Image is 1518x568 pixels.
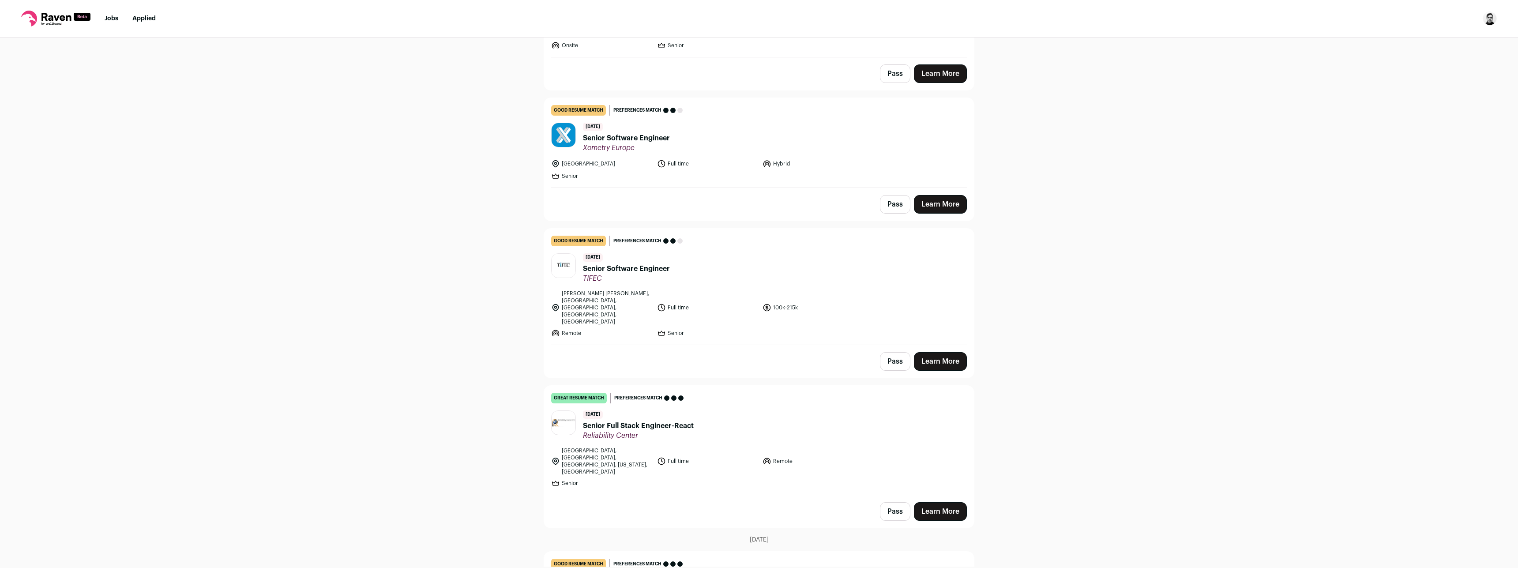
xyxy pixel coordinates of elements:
[657,159,758,168] li: Full time
[914,352,967,371] a: Learn More
[551,447,652,475] li: [GEOGRAPHIC_DATA], [GEOGRAPHIC_DATA], [GEOGRAPHIC_DATA], [US_STATE], [GEOGRAPHIC_DATA]
[544,98,974,188] a: good resume match Preferences match [DATE] Senior Software Engineer Xometry Europe [GEOGRAPHIC_DA...
[544,386,974,495] a: great resume match Preferences match [DATE] Senior Full Stack Engineer-React Reliability Center [...
[551,159,652,168] li: [GEOGRAPHIC_DATA]
[1483,11,1497,26] button: Open dropdown
[613,106,661,115] span: Preferences match
[551,479,652,488] li: Senior
[583,431,694,440] span: Reliability Center
[583,263,670,274] span: Senior Software Engineer
[552,254,575,278] img: 1bed34e9a7ad1f5e209559f65fd51d1a42f3522dafe3eea08c5e904d6a2faa38
[1483,11,1497,26] img: 4893885-medium_jpg
[544,229,974,345] a: good resume match Preferences match [DATE] Senior Software Engineer TIFEC [PERSON_NAME] [PERSON_N...
[551,236,606,246] div: good resume match
[583,123,603,131] span: [DATE]
[914,502,967,521] a: Learn More
[914,64,967,83] a: Learn More
[551,172,652,181] li: Senior
[551,105,606,116] div: good resume match
[880,64,910,83] button: Pass
[657,290,758,325] li: Full time
[552,123,575,147] img: 60ecd1795e7eac8ccc1750185bf1d085c3cd0b4e470d60d26727a736fabc95cc
[105,15,118,22] a: Jobs
[613,237,661,245] span: Preferences match
[552,419,575,426] img: f8ec79de3f2e7b6e2a448f453d07f742fa0595c07227c41ce6946e4e9fa29dd5.jpg
[551,393,607,403] div: great resume match
[657,447,758,475] li: Full time
[880,352,910,371] button: Pass
[551,290,652,325] li: [PERSON_NAME] [PERSON_NAME], [GEOGRAPHIC_DATA], [GEOGRAPHIC_DATA], [GEOGRAPHIC_DATA], [GEOGRAPHIC...
[614,394,662,402] span: Preferences match
[750,535,769,544] span: [DATE]
[551,41,652,50] li: Onsite
[763,290,863,325] li: 100k-215k
[583,421,694,431] span: Senior Full Stack Engineer-React
[763,159,863,168] li: Hybrid
[583,143,670,152] span: Xometry Europe
[583,274,670,283] span: TIFEC
[657,329,758,338] li: Senior
[914,195,967,214] a: Learn More
[132,15,156,22] a: Applied
[583,133,670,143] span: Senior Software Engineer
[551,329,652,338] li: Remote
[583,410,603,419] span: [DATE]
[880,195,910,214] button: Pass
[880,502,910,521] button: Pass
[763,447,863,475] li: Remote
[583,253,603,262] span: [DATE]
[657,41,758,50] li: Senior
